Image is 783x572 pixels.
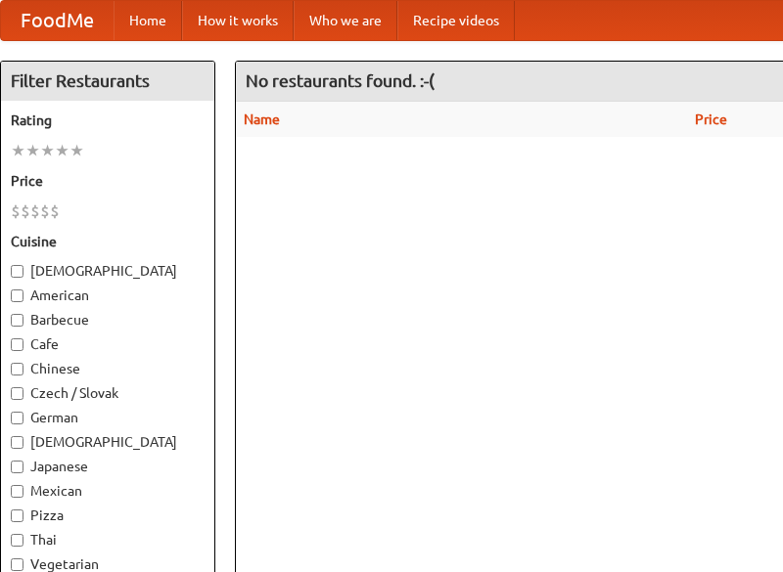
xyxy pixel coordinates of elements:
li: $ [50,200,60,222]
li: $ [11,200,21,222]
li: ★ [11,140,25,161]
input: American [11,289,23,302]
a: FoodMe [1,1,114,40]
ng-pluralize: No restaurants found. :-( [246,71,435,90]
h5: Cuisine [11,232,205,251]
input: Czech / Slovak [11,387,23,400]
label: Thai [11,530,205,550]
input: Chinese [11,363,23,375]
li: ★ [69,140,84,161]
label: Barbecue [11,310,205,330]
label: Czech / Slovak [11,383,205,403]
label: Chinese [11,359,205,378]
li: ★ [40,140,55,161]
input: German [11,412,23,424]
h5: Rating [11,110,205,130]
label: Pizza [11,506,205,525]
label: [DEMOGRAPHIC_DATA] [11,432,205,452]
label: Cafe [11,334,205,354]
input: Pizza [11,509,23,522]
a: Who we are [294,1,397,40]
input: Cafe [11,338,23,351]
li: ★ [25,140,40,161]
label: Mexican [11,481,205,501]
a: How it works [182,1,294,40]
a: Name [244,111,280,127]
input: Japanese [11,461,23,473]
a: Price [695,111,727,127]
li: ★ [55,140,69,161]
input: [DEMOGRAPHIC_DATA] [11,265,23,278]
li: $ [30,200,40,222]
li: $ [21,200,30,222]
input: Thai [11,534,23,547]
li: $ [40,200,50,222]
a: Recipe videos [397,1,515,40]
label: [DEMOGRAPHIC_DATA] [11,261,205,281]
input: [DEMOGRAPHIC_DATA] [11,436,23,449]
label: German [11,408,205,427]
input: Barbecue [11,314,23,327]
input: Vegetarian [11,558,23,571]
label: Japanese [11,457,205,476]
label: American [11,286,205,305]
h5: Price [11,171,205,191]
a: Home [114,1,182,40]
input: Mexican [11,485,23,498]
h4: Filter Restaurants [1,62,214,101]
